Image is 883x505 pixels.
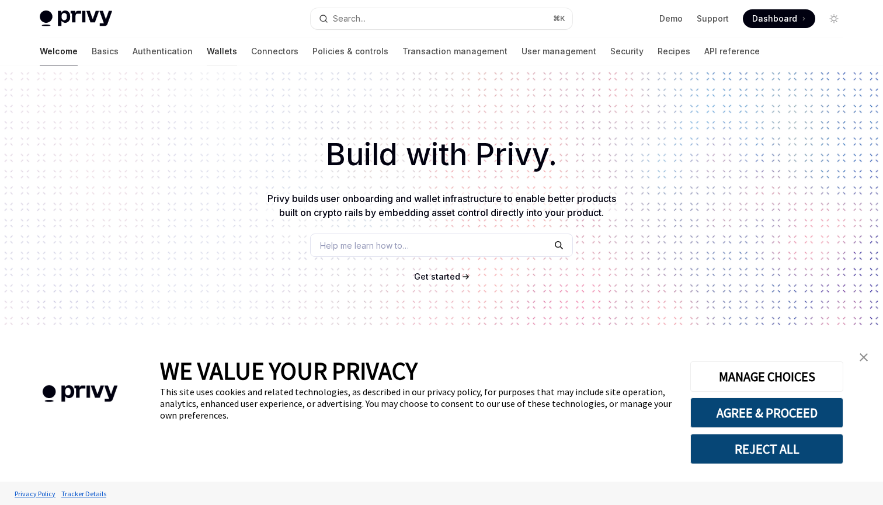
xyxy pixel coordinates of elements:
div: This site uses cookies and related technologies, as described in our privacy policy, for purposes... [160,386,673,421]
a: Connectors [251,37,298,65]
a: Welcome [40,37,78,65]
a: Recipes [658,37,690,65]
a: Authentication [133,37,193,65]
a: Privacy Policy [12,483,58,504]
span: Get started [414,271,460,281]
a: Wallets [207,37,237,65]
a: Basics [92,37,119,65]
span: WE VALUE YOUR PRIVACY [160,356,418,386]
span: Help me learn how to… [320,239,409,252]
a: Support [697,13,729,25]
img: light logo [40,11,112,27]
button: Open search [311,8,572,29]
span: Privy builds user onboarding and wallet infrastructure to enable better products built on crypto ... [267,193,616,218]
a: Transaction management [402,37,507,65]
a: Security [610,37,644,65]
a: Tracker Details [58,483,109,504]
span: ⌘ K [553,14,565,23]
a: Demo [659,13,683,25]
button: AGREE & PROCEED [690,398,843,428]
button: MANAGE CHOICES [690,361,843,392]
img: close banner [860,353,868,361]
a: close banner [852,346,875,369]
a: API reference [704,37,760,65]
a: User management [522,37,596,65]
div: Search... [333,12,366,26]
button: REJECT ALL [690,434,843,464]
img: company logo [18,368,142,419]
span: Dashboard [752,13,797,25]
h1: Build with Privy. [19,132,864,177]
a: Policies & controls [312,37,388,65]
a: Dashboard [743,9,815,28]
a: Get started [414,271,460,283]
button: Toggle dark mode [825,9,843,28]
